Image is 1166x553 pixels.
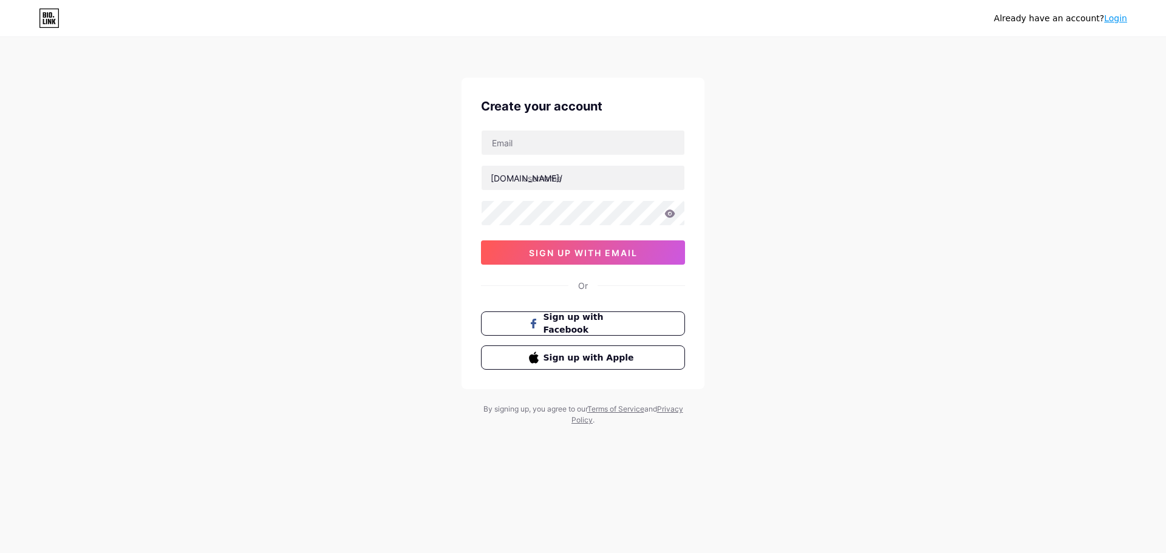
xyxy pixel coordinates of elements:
button: Sign up with Apple [481,345,685,370]
button: Sign up with Facebook [481,311,685,336]
input: Email [482,131,684,155]
div: Or [578,279,588,292]
span: Sign up with Facebook [544,311,638,336]
div: Create your account [481,97,685,115]
div: Already have an account? [994,12,1127,25]
input: username [482,166,684,190]
span: Sign up with Apple [544,351,638,364]
span: sign up with email [529,248,638,258]
button: sign up with email [481,240,685,265]
a: Login [1104,13,1127,23]
a: Terms of Service [587,404,644,413]
div: By signing up, you agree to our and . [480,404,686,426]
div: [DOMAIN_NAME]/ [491,172,562,185]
